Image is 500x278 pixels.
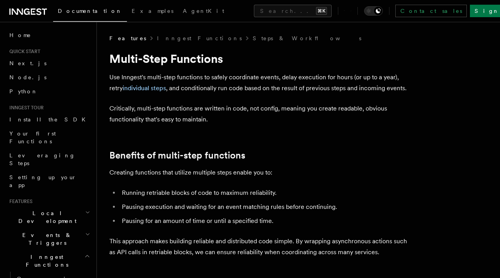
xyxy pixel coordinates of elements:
span: Features [6,198,32,205]
h1: Multi-Step Functions [109,52,412,66]
button: Local Development [6,206,92,228]
span: Your first Functions [9,130,56,144]
span: Install the SDK [9,116,90,123]
span: Local Development [6,209,85,225]
span: Home [9,31,31,39]
a: AgentKit [178,2,229,21]
li: Pausing execution and waiting for an event matching rules before continuing. [120,201,412,212]
a: individual steps [123,84,166,92]
span: Examples [132,8,173,14]
span: AgentKit [183,8,224,14]
p: Critically, multi-step functions are written in code, not config, meaning you create readable, ob... [109,103,412,125]
a: Inngest Functions [157,34,242,42]
span: Inngest Functions [6,253,84,269]
button: Inngest Functions [6,250,92,272]
span: Documentation [58,8,122,14]
a: Documentation [53,2,127,22]
a: Benefits of multi-step functions [109,150,245,161]
a: Node.js [6,70,92,84]
a: Steps & Workflows [253,34,361,42]
a: Python [6,84,92,98]
span: Leveraging Steps [9,152,75,166]
a: Home [6,28,92,42]
a: Setting up your app [6,170,92,192]
li: Running retriable blocks of code to maximum reliability. [120,187,412,198]
span: Quick start [6,48,40,55]
li: Pausing for an amount of time or until a specified time. [120,216,412,226]
kbd: ⌘K [316,7,327,15]
span: Events & Triggers [6,231,85,247]
p: Creating functions that utilize multiple steps enable you to: [109,167,412,178]
span: Node.js [9,74,46,80]
button: Toggle dark mode [364,6,383,16]
button: Search...⌘K [254,5,332,17]
a: Contact sales [395,5,467,17]
span: Next.js [9,60,46,66]
p: Use Inngest's multi-step functions to safely coordinate events, delay execution for hours (or up ... [109,72,412,94]
a: Install the SDK [6,112,92,127]
span: Setting up your app [9,174,77,188]
a: Next.js [6,56,92,70]
a: Examples [127,2,178,21]
span: Features [109,34,146,42]
button: Events & Triggers [6,228,92,250]
span: Python [9,88,38,94]
p: This approach makes building reliable and distributed code simple. By wrapping asynchronous actio... [109,236,412,258]
a: Leveraging Steps [6,148,92,170]
span: Inngest tour [6,105,44,111]
a: Your first Functions [6,127,92,148]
